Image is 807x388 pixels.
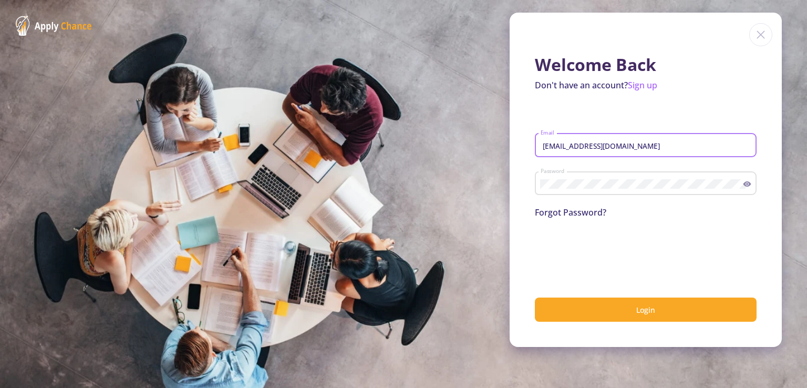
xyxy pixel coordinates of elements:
[535,207,606,218] a: Forgot Password?
[535,55,757,75] h1: Welcome Back
[628,79,657,91] a: Sign up
[749,23,772,46] img: close icon
[16,16,92,36] img: ApplyChance Logo
[636,305,655,315] span: Login
[535,231,695,272] iframe: reCAPTCHA
[535,298,757,322] button: Login
[535,79,757,91] p: Don't have an account?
